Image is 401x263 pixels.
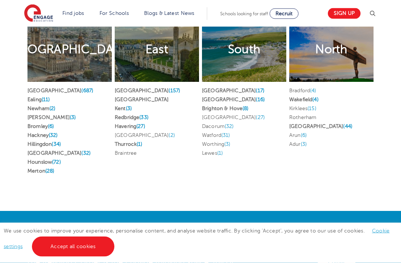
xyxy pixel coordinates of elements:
span: (17) [256,88,264,94]
a: [GEOGRAPHIC_DATA](687) [27,88,93,94]
span: (4) [312,97,318,103]
span: We use cookies to improve your experience, personalise content, and analyse website traffic. By c... [4,228,389,249]
span: (6) [301,133,307,138]
span: (32) [225,124,234,129]
li: Kirklees [289,105,374,113]
span: (16) [256,97,265,103]
a: Recruit [270,9,299,19]
a: Havering(27) [115,124,145,129]
a: Hillingdon(34) [27,142,61,147]
span: (27) [256,115,265,121]
li: Dacorum [202,122,286,131]
span: (157) [169,88,180,94]
span: (15) [307,106,316,112]
span: (3) [224,142,230,147]
a: Merton(28) [27,169,54,174]
a: Ealing(11) [27,97,50,103]
a: [GEOGRAPHIC_DATA](32) [27,151,91,156]
a: Wakefield(4) [289,97,319,103]
span: (8) [242,106,248,112]
li: Braintree [115,149,199,158]
a: Redbridge(33) [115,115,149,121]
span: Schools looking for staff [220,11,268,16]
span: (1) [137,142,142,147]
a: Hounslow(72) [27,160,61,165]
span: (3) [126,106,132,112]
a: Thurrock(1) [115,142,143,147]
span: (32) [49,133,58,138]
a: [GEOGRAPHIC_DATA](44) [289,124,352,129]
img: Engage Education [24,4,53,23]
span: (34) [52,142,61,147]
li: Rotherham [289,113,374,122]
span: (11) [42,97,50,103]
li: Bradford [289,87,374,96]
li: Lewes [202,149,286,158]
a: Bromley(6) [27,124,54,129]
span: (44) [343,124,352,129]
li: Watford [202,131,286,140]
span: (28) [45,169,55,174]
a: Brighton & Hove(8) [202,106,249,112]
a: Blogs & Latest News [144,10,195,16]
a: [GEOGRAPHIC_DATA] [115,97,169,103]
li: Adur [289,140,374,149]
h2: North [315,42,348,58]
h2: South [228,42,261,58]
span: (31) [221,133,230,138]
span: (2) [169,133,175,138]
span: (32) [81,151,91,156]
span: (4) [310,88,316,94]
a: [GEOGRAPHIC_DATA](17) [202,88,264,94]
a: Kent(3) [115,106,132,112]
span: (1) [217,151,223,156]
span: (3) [301,142,307,147]
h2: East [146,42,168,58]
span: (33) [139,115,149,121]
span: (27) [136,124,145,129]
li: Worthing [202,140,286,149]
a: Newham(2) [27,106,55,112]
li: Arun [289,131,374,140]
a: [GEOGRAPHIC_DATA](157) [115,88,180,94]
a: [GEOGRAPHIC_DATA](16) [202,97,265,103]
a: Sign up [328,8,361,19]
a: Find jobs [62,10,84,16]
li: [GEOGRAPHIC_DATA] [202,113,286,122]
span: (2) [49,106,55,112]
span: (687) [81,88,93,94]
span: (3) [70,115,76,121]
h2: [GEOGRAPHIC_DATA] [8,42,131,58]
a: Hackney(32) [27,133,58,138]
span: (72) [52,160,61,165]
a: Accept all cookies [32,237,114,257]
span: Recruit [276,11,293,16]
a: [PERSON_NAME](3) [27,115,76,121]
span: (6) [48,124,54,129]
a: For Schools [100,10,129,16]
li: [GEOGRAPHIC_DATA] [115,131,199,140]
